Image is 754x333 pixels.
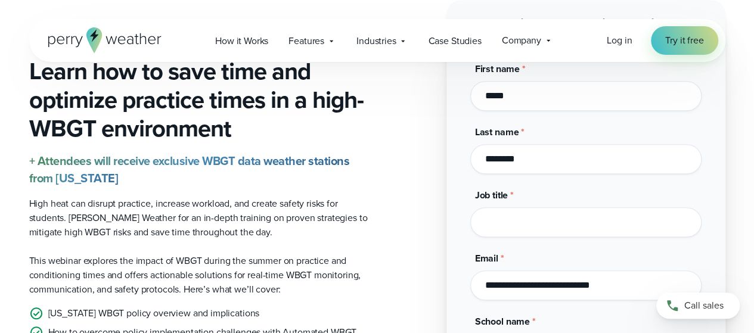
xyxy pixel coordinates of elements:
[475,62,520,76] span: First name
[29,197,368,239] p: High heat can disrupt practice, increase workload, and create safety risks for students. [PERSON_...
[428,34,481,48] span: Case Studies
[29,254,368,297] p: This webinar explores the impact of WBGT during the summer on practice and conditioning times and...
[475,125,519,139] span: Last name
[651,26,718,55] a: Try it free
[684,298,724,313] span: Call sales
[215,34,268,48] span: How it Works
[48,306,260,320] p: [US_STATE] WBGT policy overview and implications
[656,292,740,319] a: Call sales
[29,152,350,187] strong: + Attendees will receive exclusive WBGT data weather stations from [US_STATE]
[475,188,508,202] span: Job title
[205,29,278,53] a: How it Works
[288,34,324,48] span: Features
[607,33,632,47] span: Log in
[29,57,368,143] h3: Learn how to save time and optimize practice times in a high-WBGT environment
[418,29,491,53] a: Case Studies
[502,33,541,48] span: Company
[475,251,498,265] span: Email
[475,315,530,328] span: School name
[497,13,675,35] strong: Register for the Live Webinar
[665,33,703,48] span: Try it free
[607,33,632,48] a: Log in
[356,34,396,48] span: Industries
